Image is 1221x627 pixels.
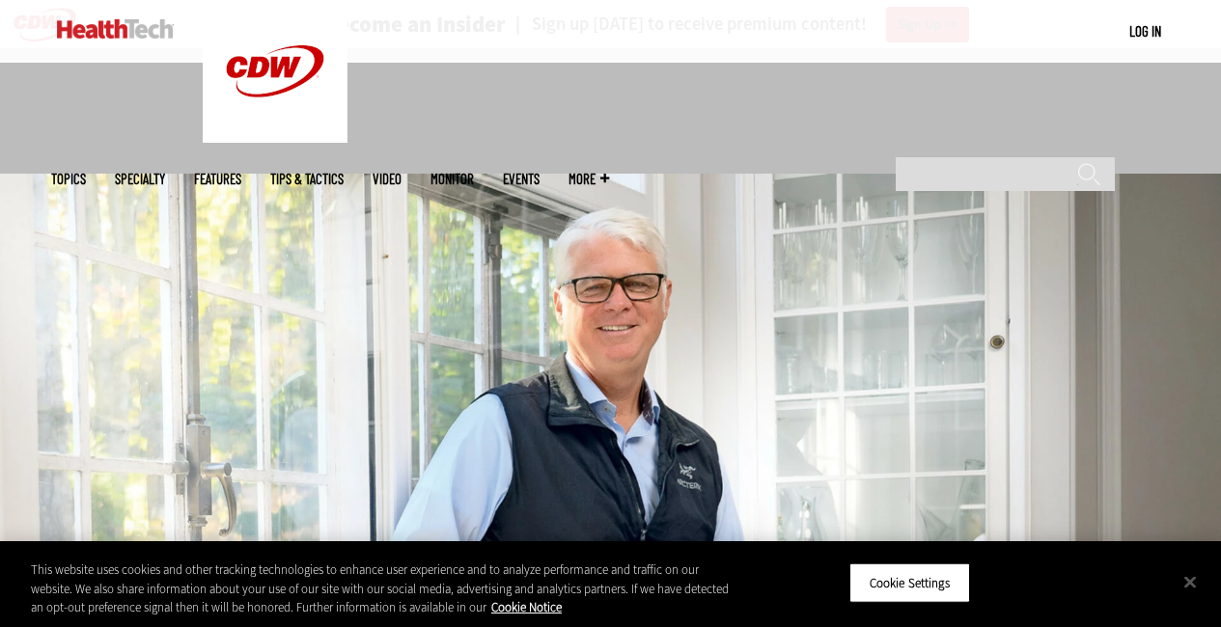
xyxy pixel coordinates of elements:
[194,172,241,186] a: Features
[1129,22,1161,40] a: Log in
[270,172,344,186] a: Tips & Tactics
[115,172,165,186] span: Specialty
[849,562,970,603] button: Cookie Settings
[373,172,402,186] a: Video
[569,172,609,186] span: More
[430,172,474,186] a: MonITor
[491,599,562,615] a: More information about your privacy
[1129,21,1161,41] div: User menu
[1169,560,1211,603] button: Close
[203,127,347,148] a: CDW
[31,560,733,617] div: This website uses cookies and other tracking technologies to enhance user experience and to analy...
[503,172,540,186] a: Events
[57,19,174,39] img: Home
[51,172,86,186] span: Topics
